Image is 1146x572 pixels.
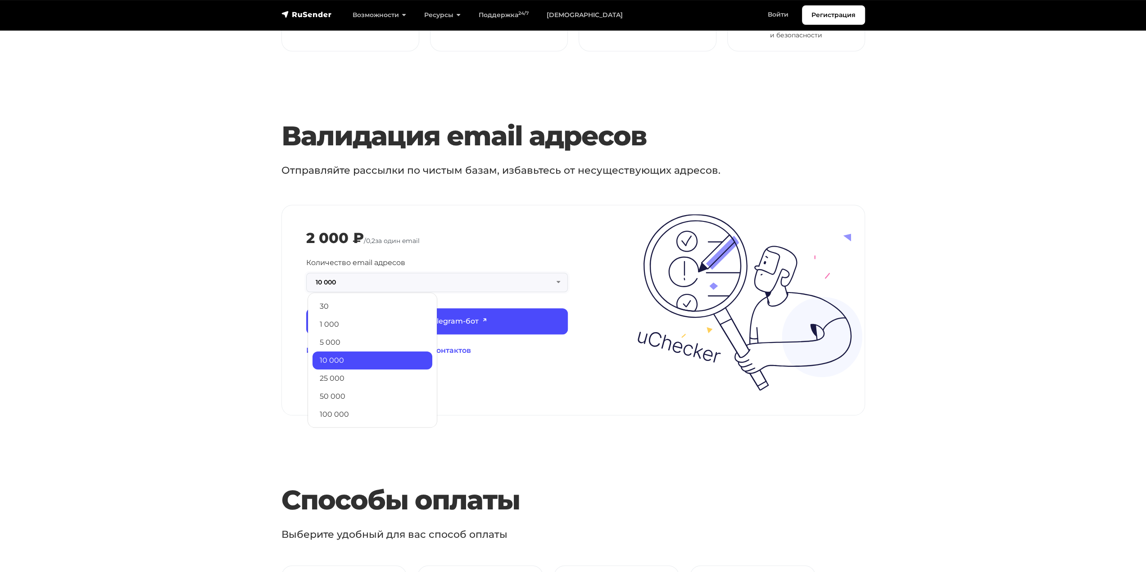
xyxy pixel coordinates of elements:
[470,6,538,24] a: Поддержка24/7
[281,10,332,19] img: RuSender
[415,6,470,24] a: Ресурсы
[281,484,815,516] h3: Способы оплаты
[364,237,420,245] span: / за один email
[281,527,792,542] p: Выберите удобный для вас способ оплаты
[306,257,405,268] label: Количество email адресов
[281,163,792,178] p: Отправляйте рассылки по чистым базам, избавьтесь от несуществующих адресов.
[313,423,432,441] a: 200 000
[306,273,568,292] button: 10 000
[344,6,415,24] a: Возможности
[313,333,432,351] a: 5 000
[366,237,375,245] span: 0,2
[313,351,432,369] a: 10 000
[518,10,529,16] sup: 24/7
[281,120,815,152] h3: Валидация email адресов
[759,5,797,24] a: Войти
[802,5,865,25] a: Регистрация
[313,387,432,405] a: 50 000
[313,405,432,423] a: 100 000
[313,297,432,315] a: 30
[306,345,568,356] a: Инструкции по валидации базы контактов
[313,315,432,333] a: 1 000
[306,230,364,247] div: 2 000 ₽
[308,293,437,428] ul: 10 000
[306,308,568,334] a: Перейти в Telegram-бот
[313,369,432,387] a: 25 000
[538,6,632,24] a: [DEMOGRAPHIC_DATA]
[738,21,854,40] p: Высокий уровень надежности и безопасности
